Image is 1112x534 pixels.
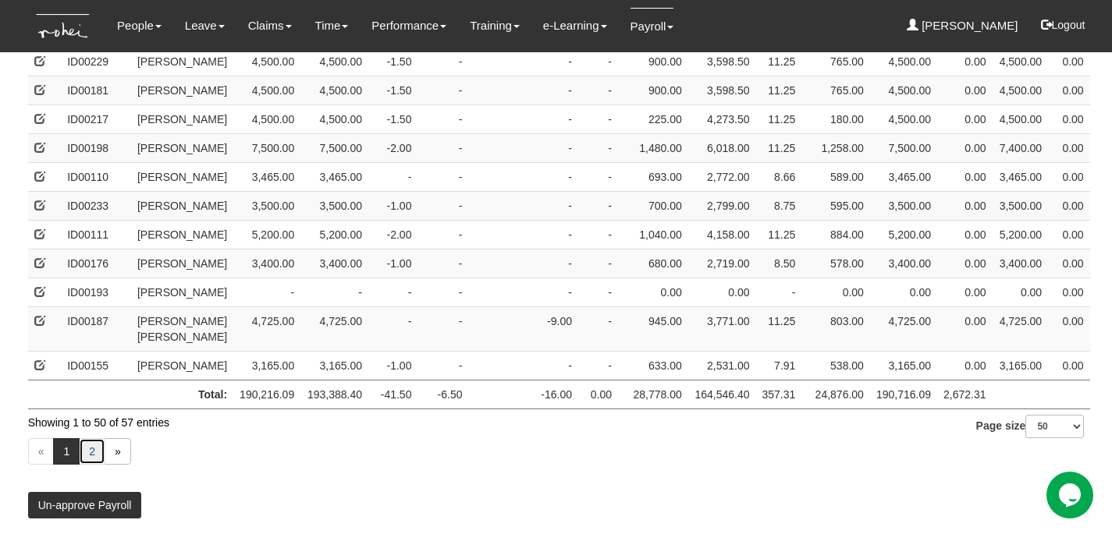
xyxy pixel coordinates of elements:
[315,8,349,44] a: Time
[618,47,688,76] td: 900.00
[907,8,1018,44] a: [PERSON_NAME]
[1048,191,1089,220] td: 0.00
[578,278,618,306] td: -
[469,278,578,306] td: -
[1048,220,1089,249] td: 0.00
[756,306,802,351] td: 11.25
[368,220,417,249] td: -2.00
[300,133,368,162] td: 7,500.00
[233,47,300,76] td: 4,500.00
[61,162,131,191] td: ID00110
[233,104,300,133] td: 4,500.00
[993,76,1049,104] td: 4,500.00
[993,351,1049,380] td: 3,165.00
[688,351,756,380] td: 2,531.00
[185,8,225,44] a: Leave
[870,162,937,191] td: 3,465.00
[300,351,368,380] td: 3,165.00
[578,104,618,133] td: -
[469,76,578,104] td: -
[756,220,802,249] td: 11.25
[417,278,468,306] td: -
[368,76,417,104] td: -1.50
[131,351,233,380] td: [PERSON_NAME]
[300,278,368,306] td: -
[469,191,578,220] td: -
[618,162,688,191] td: 693.00
[417,47,468,76] td: -
[801,191,870,220] td: 595.00
[937,133,993,162] td: 0.00
[368,306,417,351] td: -
[756,76,802,104] td: 11.25
[368,278,417,306] td: -
[233,351,300,380] td: 3,165.00
[368,191,417,220] td: -1.00
[417,104,468,133] td: -
[248,8,292,44] a: Claims
[198,388,227,401] span: Total:
[61,249,131,278] td: ID00176
[300,380,368,408] td: 193,388.40
[131,278,233,306] td: [PERSON_NAME]
[756,351,802,380] td: 7.91
[61,76,131,104] td: ID00181
[469,249,578,278] td: -
[578,162,618,191] td: -
[578,306,618,351] td: -
[578,191,618,220] td: -
[300,104,368,133] td: 4,500.00
[993,133,1049,162] td: 7,400.00
[417,133,468,162] td: -
[618,306,688,351] td: 945.00
[618,380,688,408] td: 28,778.00
[417,351,468,380] td: -
[578,249,618,278] td: -
[993,220,1049,249] td: 5,200.00
[801,278,870,306] td: 0.00
[578,47,618,76] td: -
[61,191,131,220] td: ID00233
[756,47,802,76] td: 11.25
[131,76,233,104] td: [PERSON_NAME]
[618,351,688,380] td: 633.00
[417,380,468,408] td: -6.50
[117,8,162,44] a: People
[131,191,233,220] td: [PERSON_NAME]
[417,191,468,220] td: -
[417,162,468,191] td: -
[801,162,870,191] td: 589.00
[937,278,993,306] td: 0.00
[61,278,131,306] td: ID00193
[1048,76,1089,104] td: 0.00
[993,162,1049,191] td: 3,465.00
[417,76,468,104] td: -
[993,278,1049,306] td: 0.00
[976,415,1085,438] label: Page size
[801,76,870,104] td: 765.00
[688,380,756,408] td: 164,546.40
[300,162,368,191] td: 3,465.00
[131,249,233,278] td: [PERSON_NAME]
[937,162,993,191] td: 0.00
[61,47,131,76] td: ID00229
[1030,6,1096,44] button: Logout
[688,191,756,220] td: 2,799.00
[870,306,937,351] td: 4,725.00
[61,104,131,133] td: ID00217
[870,249,937,278] td: 3,400.00
[469,380,578,408] td: -16.00
[937,220,993,249] td: 0.00
[870,47,937,76] td: 4,500.00
[469,133,578,162] td: -
[801,380,870,408] td: 24,876.00
[1048,351,1089,380] td: 0.00
[870,76,937,104] td: 4,500.00
[371,8,446,44] a: Performance
[937,380,993,408] td: 2,672.31
[618,249,688,278] td: 680.00
[937,104,993,133] td: 0.00
[131,162,233,191] td: [PERSON_NAME]
[688,133,756,162] td: 6,018.00
[28,492,142,518] button: Un-approve Payroll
